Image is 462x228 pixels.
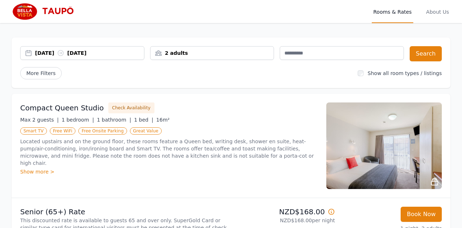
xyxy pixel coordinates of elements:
span: 1 bedroom | [62,117,94,123]
span: Free WiFi [50,127,76,135]
p: Senior (65+) Rate [20,207,228,217]
div: Show more > [20,168,318,175]
div: [DATE] [DATE] [35,49,144,57]
span: 16m² [156,117,170,123]
span: Free Onsite Parking [78,127,127,135]
p: Located upstairs and on the ground floor, these rooms feature a Queen bed, writing desk, shower e... [20,138,318,167]
div: 2 adults [151,49,274,57]
img: Bella Vista Taupo [12,3,81,20]
p: NZD$168.00 [234,207,335,217]
span: More Filters [20,67,62,79]
h3: Compact Queen Studio [20,103,104,113]
p: NZD$168.00 per night [234,217,335,224]
span: Great Value [130,127,162,135]
button: Search [410,46,442,61]
button: Book Now [401,207,442,222]
span: Max 2 guests | [20,117,59,123]
span: Smart TV [20,127,47,135]
span: 1 bathroom | [97,117,131,123]
button: Check Availability [108,102,154,113]
label: Show all room types / listings [368,70,442,76]
span: 1 bed | [134,117,153,123]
